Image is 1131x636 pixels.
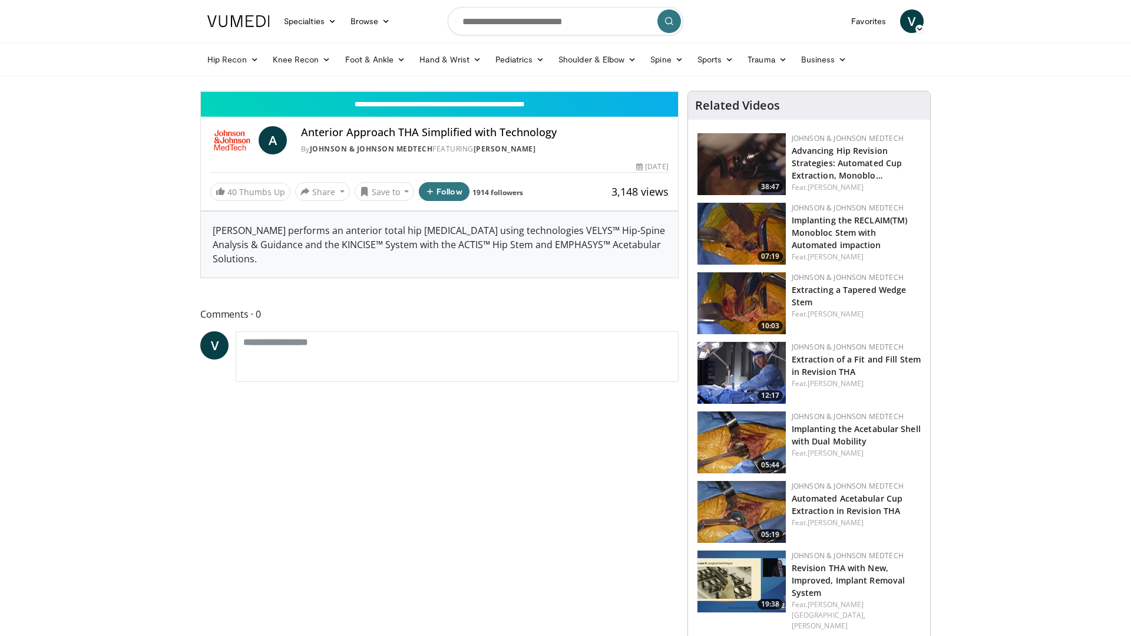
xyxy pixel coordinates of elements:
[474,144,536,154] a: [PERSON_NAME]
[355,182,415,201] button: Save to
[210,183,290,201] a: 40 Thumbs Up
[201,212,678,278] div: [PERSON_NAME] performs an anterior total hip [MEDICAL_DATA] using technologies VELYS™ Hip-Spine A...
[301,144,669,154] div: By FEATURING
[697,342,786,404] a: 12:17
[697,551,786,612] img: 9517a7b7-3955-4e04-bf19-7ba39c1d30c4.150x105_q85_crop-smart_upscale.jpg
[792,309,921,319] div: Feat.
[792,182,921,193] div: Feat.
[900,9,924,33] a: V
[792,448,921,459] div: Feat.
[792,342,904,352] a: Johnson & Johnson MedTech
[792,252,921,262] div: Feat.
[301,126,669,139] h4: Anterior Approach THA Simplified with Technology
[201,91,678,92] video-js: Video Player
[792,518,921,528] div: Feat.
[792,215,908,251] a: Implanting the RECLAIM(TM) Monobloc Stem with Automated impaction
[690,48,741,71] a: Sports
[792,133,904,143] a: Johnson & Johnson MedTech
[808,182,864,192] a: [PERSON_NAME]
[277,9,343,33] a: Specialties
[792,423,921,447] a: Implanting the Acetabular Shell with Dual Mobility
[697,133,786,195] img: 9f1a5b5d-2ba5-4c40-8e0c-30b4b8951080.150x105_q85_crop-smart_upscale.jpg
[697,411,786,473] a: 05:44
[295,182,350,201] button: Share
[792,481,904,491] a: Johnson & Johnson MedTech
[697,133,786,195] a: 38:47
[488,48,551,71] a: Pediatrics
[844,9,893,33] a: Favorites
[808,378,864,388] a: [PERSON_NAME]
[792,493,902,516] a: Automated Acetabular Cup Extraction in Revision THA
[472,187,523,197] a: 1914 followers
[697,203,786,265] a: 07:19
[697,203,786,265] img: ffc33e66-92ed-4f11-95c4-0a160745ec3c.150x105_q85_crop-smart_upscale.jpg
[419,182,469,201] button: Follow
[758,599,783,609] span: 19:38
[792,378,921,389] div: Feat.
[338,48,413,71] a: Foot & Ankle
[227,186,237,197] span: 40
[551,48,643,71] a: Shoulder & Elbow
[643,48,690,71] a: Spine
[697,272,786,334] a: 10:03
[758,251,783,262] span: 07:19
[200,307,679,322] span: Comments 0
[611,184,669,199] span: 3,148 views
[808,309,864,319] a: [PERSON_NAME]
[636,162,668,172] div: [DATE]
[448,7,683,35] input: Search topics, interventions
[792,354,921,377] a: Extraction of a Fit and Fill Stem in Revision THA
[758,390,783,401] span: 12:17
[792,562,905,598] a: Revision THA with New, Improved, Implant Removal System
[695,98,780,113] h4: Related Videos
[697,342,786,404] img: 82aed312-2a25-4631-ae62-904ce62d2708.150x105_q85_crop-smart_upscale.jpg
[758,460,783,470] span: 05:44
[412,48,488,71] a: Hand & Wrist
[200,331,229,360] a: V
[266,48,338,71] a: Knee Recon
[310,144,433,154] a: Johnson & Johnson MedTech
[697,481,786,543] img: d5b2f4bf-f70e-4130-8279-26f7233142ac.150x105_q85_crop-smart_upscale.jpg
[792,272,904,282] a: Johnson & Johnson MedTech
[758,182,783,192] span: 38:47
[697,481,786,543] a: 05:19
[792,411,904,421] a: Johnson & Johnson MedTech
[758,529,783,540] span: 05:19
[792,621,848,631] a: [PERSON_NAME]
[808,518,864,528] a: [PERSON_NAME]
[697,551,786,612] a: 19:38
[758,321,783,331] span: 10:03
[207,15,270,27] img: VuMedi Logo
[210,126,254,154] img: Johnson & Johnson MedTech
[808,252,864,262] a: [PERSON_NAME]
[259,126,287,154] a: A
[792,203,904,213] a: Johnson & Johnson MedTech
[792,599,921,631] div: Feat.
[697,411,786,473] img: 9c1ab193-c641-4637-bd4d-10334871fca9.150x105_q85_crop-smart_upscale.jpg
[792,284,907,308] a: Extracting a Tapered Wedge Stem
[808,448,864,458] a: [PERSON_NAME]
[697,272,786,334] img: 0b84e8e2-d493-4aee-915d-8b4f424ca292.150x105_q85_crop-smart_upscale.jpg
[343,9,398,33] a: Browse
[792,551,904,561] a: Johnson & Johnson MedTech
[200,48,266,71] a: Hip Recon
[792,145,902,181] a: Advancing Hip Revision Strategies: Automated Cup Extraction, Monoblo…
[794,48,854,71] a: Business
[792,599,866,620] a: [PERSON_NAME][GEOGRAPHIC_DATA],
[740,48,794,71] a: Trauma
